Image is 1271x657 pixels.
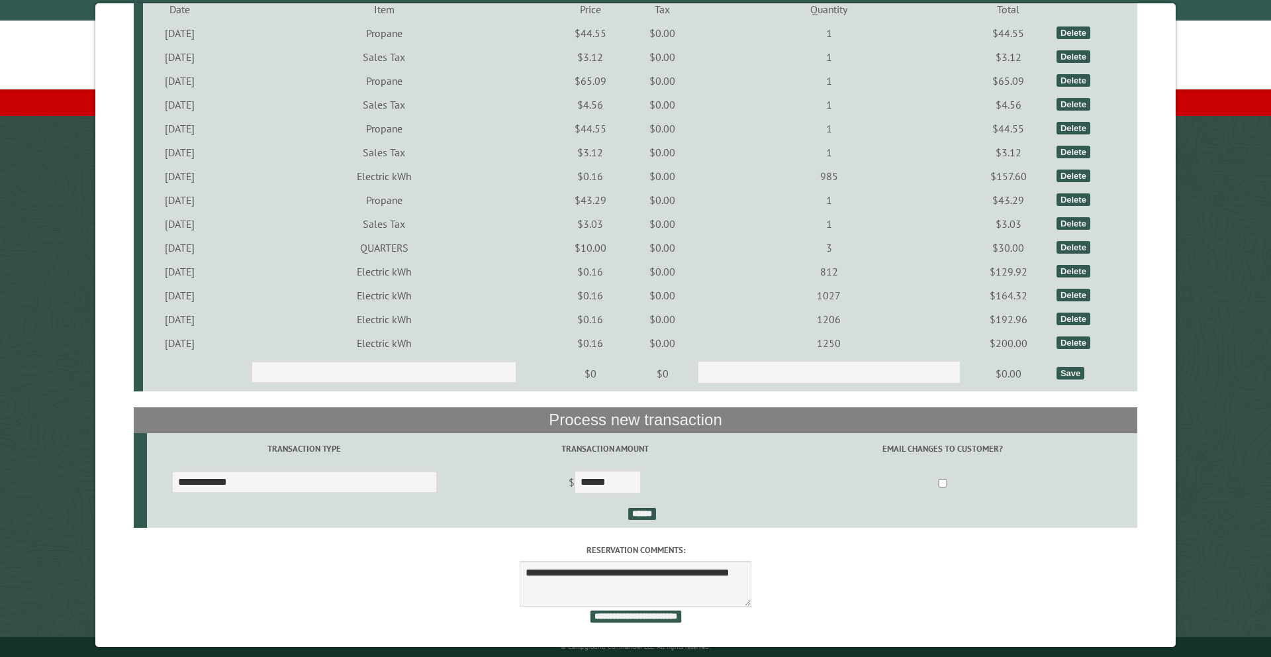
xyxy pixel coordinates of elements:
td: Electric kWh [217,164,551,188]
td: Electric kWh [217,307,551,331]
td: [DATE] [143,45,217,69]
div: Save [1057,367,1084,379]
td: $0.00 [630,307,695,331]
td: $4.56 [551,93,630,117]
td: Propane [217,21,551,45]
td: $44.55 [551,21,630,45]
td: $192.96 [963,307,1055,331]
td: [DATE] [143,164,217,188]
td: Sales Tax [217,93,551,117]
td: 812 [695,260,963,283]
div: Delete [1057,146,1090,158]
td: QUARTERS [217,236,551,260]
td: [DATE] [143,212,217,236]
td: $0.16 [551,260,630,283]
td: $30.00 [963,236,1055,260]
td: 1206 [695,307,963,331]
td: $0.00 [630,260,695,283]
td: $4.56 [963,93,1055,117]
td: [DATE] [143,188,217,212]
div: Delete [1057,50,1090,63]
td: $65.09 [551,69,630,93]
label: Reservation comments: [134,544,1138,556]
td: Propane [217,188,551,212]
td: 1 [695,140,963,164]
td: [DATE] [143,140,217,164]
td: $3.03 [551,212,630,236]
td: $0 [551,355,630,392]
td: $3.12 [551,45,630,69]
td: 1 [695,212,963,236]
td: $0.00 [630,140,695,164]
td: Sales Tax [217,140,551,164]
td: $0.00 [630,69,695,93]
td: [DATE] [143,260,217,283]
label: Transaction Amount [464,442,746,455]
td: $0.16 [551,283,630,307]
div: Delete [1057,241,1090,254]
td: [DATE] [143,236,217,260]
td: Electric kWh [217,260,551,283]
td: $129.92 [963,260,1055,283]
td: $44.55 [551,117,630,140]
td: $44.55 [963,117,1055,140]
td: [DATE] [143,21,217,45]
td: $43.29 [963,188,1055,212]
td: $3.03 [963,212,1055,236]
td: $0.16 [551,164,630,188]
div: Delete [1057,313,1090,325]
td: 985 [695,164,963,188]
td: $65.09 [963,69,1055,93]
td: $164.32 [963,283,1055,307]
td: $3.12 [963,45,1055,69]
td: Sales Tax [217,45,551,69]
td: Electric kWh [217,331,551,355]
td: $0.00 [630,45,695,69]
td: $0.00 [630,117,695,140]
td: [DATE] [143,283,217,307]
td: $0.00 [963,355,1055,392]
div: Delete [1057,122,1090,134]
td: Sales Tax [217,212,551,236]
th: Process new transaction [134,407,1138,432]
td: 3 [695,236,963,260]
td: [DATE] [143,117,217,140]
td: 1 [695,117,963,140]
div: Delete [1057,170,1090,182]
td: $10.00 [551,236,630,260]
td: $0.00 [630,188,695,212]
td: $0.00 [630,164,695,188]
td: $0.16 [551,331,630,355]
td: $0.16 [551,307,630,331]
td: 1 [695,69,963,93]
td: Propane [217,117,551,140]
td: 1 [695,45,963,69]
td: $0.00 [630,331,695,355]
td: $43.29 [551,188,630,212]
div: Delete [1057,98,1090,111]
td: [DATE] [143,93,217,117]
td: 1027 [695,283,963,307]
small: © Campground Commander LLC. All rights reserved. [561,642,710,651]
td: 1 [695,93,963,117]
div: Delete [1057,74,1090,87]
div: Delete [1057,289,1090,301]
td: $0.00 [630,21,695,45]
td: $0 [630,355,695,392]
td: $200.00 [963,331,1055,355]
td: 1250 [695,331,963,355]
div: Delete [1057,193,1090,206]
label: Transaction Type [149,442,460,455]
label: Email changes to customer? [750,442,1135,455]
div: Delete [1057,336,1090,349]
td: $0.00 [630,93,695,117]
td: [DATE] [143,331,217,355]
div: Delete [1057,265,1090,278]
td: $3.12 [963,140,1055,164]
td: [DATE] [143,69,217,93]
td: $157.60 [963,164,1055,188]
td: $0.00 [630,212,695,236]
div: Delete [1057,26,1090,39]
td: 1 [695,21,963,45]
td: 1 [695,188,963,212]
